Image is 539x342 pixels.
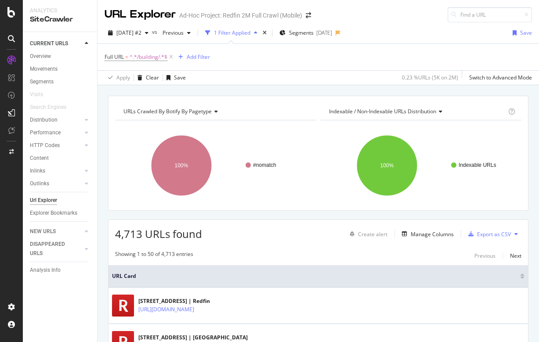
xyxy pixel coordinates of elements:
div: Next [510,252,521,259]
div: Showing 1 to 50 of 4,713 entries [115,250,193,261]
div: Inlinks [30,166,45,176]
div: Explorer Bookmarks [30,209,77,218]
div: CURRENT URLS [30,39,68,48]
div: [DATE] [316,29,332,36]
div: Performance [30,128,61,137]
a: Visits [30,90,52,99]
span: 2025 Aug. 22nd #2 [116,29,141,36]
span: URL Card [112,272,518,280]
a: DISAPPEARED URLS [30,240,82,258]
button: Previous [474,250,496,261]
div: Analytics [30,7,90,14]
div: Content [30,154,49,163]
h4: Indexable / Non-Indexable URLs Distribution [327,104,507,119]
div: URL Explorer [105,7,176,22]
a: Performance [30,128,82,137]
a: HTTP Codes [30,141,82,150]
div: NEW URLS [30,227,56,236]
div: Ad-Hoc Project: Redfin 2M Full Crawl (Mobile) [179,11,302,20]
div: times [261,29,268,37]
div: Clear [146,74,159,81]
a: Movements [30,65,91,74]
span: Indexable / Non-Indexable URLs distribution [329,108,436,115]
div: Apply [116,74,130,81]
a: [URL][DOMAIN_NAME] [138,305,194,314]
button: Add Filter [175,52,210,62]
h4: URLs Crawled By Botify By pagetype [122,104,308,119]
div: Analysis Info [30,266,61,275]
div: HTTP Codes [30,141,60,150]
span: ^.*/building/.*$ [130,51,167,63]
div: [STREET_ADDRESS] | [GEOGRAPHIC_DATA] [138,334,248,342]
div: SiteCrawler [30,14,90,25]
div: Segments [30,77,54,86]
div: Previous [474,252,496,259]
div: Outlinks [30,179,49,188]
svg: A chart. [115,127,316,204]
button: Export as CSV [465,227,511,241]
text: 100% [380,162,394,169]
a: Distribution [30,115,82,125]
span: 4,713 URLs found [115,227,202,241]
div: Overview [30,52,51,61]
a: Overview [30,52,91,61]
button: Switch to Advanced Mode [466,71,532,85]
div: Add Filter [187,53,210,61]
div: [STREET_ADDRESS] | Redfin [138,297,213,305]
text: Indexable URLs [459,162,496,168]
a: CURRENT URLS [30,39,82,48]
div: Url Explorer [30,196,57,205]
a: NEW URLS [30,227,82,236]
span: = [125,53,128,61]
button: Save [163,71,186,85]
img: main image [112,295,134,317]
div: Switch to Advanced Mode [469,74,532,81]
span: URLs Crawled By Botify By pagetype [123,108,212,115]
a: Explorer Bookmarks [30,209,91,218]
a: Segments [30,77,91,86]
a: Content [30,154,91,163]
a: Url Explorer [30,196,91,205]
a: Search Engines [30,103,75,112]
span: Previous [159,29,184,36]
input: Find a URL [448,7,532,22]
div: arrow-right-arrow-left [306,12,311,18]
div: Save [520,29,532,36]
div: Search Engines [30,103,66,112]
button: Clear [134,71,159,85]
div: Save [174,74,186,81]
div: DISAPPEARED URLS [30,240,74,258]
span: Full URL [105,53,124,61]
div: 1 Filter Applied [214,29,250,36]
button: Create alert [346,227,387,241]
button: Previous [159,26,194,40]
button: Manage Columns [398,229,454,239]
div: Movements [30,65,58,74]
div: Visits [30,90,43,99]
div: 0.23 % URLs ( 5K on 2M ) [402,74,458,81]
div: Manage Columns [411,230,454,238]
button: Save [509,26,532,40]
button: [DATE] #2 [105,26,152,40]
text: 100% [175,162,188,169]
svg: A chart. [321,127,522,204]
text: #nomatch [253,162,276,168]
button: Segments[DATE] [276,26,336,40]
a: Inlinks [30,166,82,176]
span: vs [152,28,159,36]
iframe: Intercom live chat [509,312,530,333]
span: Segments [289,29,314,36]
button: Apply [105,71,130,85]
div: Create alert [358,230,387,238]
div: Distribution [30,115,58,125]
button: 1 Filter Applied [202,26,261,40]
div: Export as CSV [477,230,511,238]
button: Next [510,250,521,261]
a: Outlinks [30,179,82,188]
a: Analysis Info [30,266,91,275]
